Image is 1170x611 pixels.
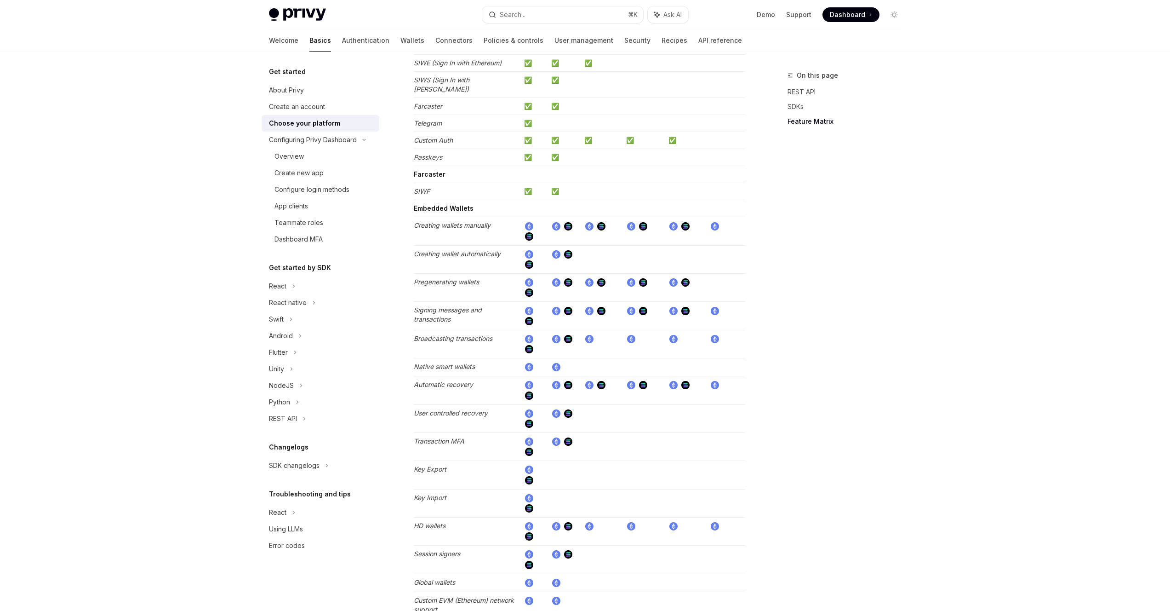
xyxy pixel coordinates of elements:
[414,363,475,370] em: Native smart wallets
[564,381,572,389] img: solana.png
[552,278,560,287] img: ethereum.png
[663,10,682,19] span: Ask AI
[662,29,687,52] a: Recipes
[262,537,379,554] a: Error codes
[624,29,651,52] a: Security
[269,413,297,424] div: REST API
[525,345,533,353] img: solana.png
[414,409,488,417] em: User controlled recovery
[564,522,572,530] img: solana.png
[648,6,688,23] button: Ask AI
[482,6,643,23] button: Search...⌘K
[414,578,455,586] em: Global wallets
[525,532,533,541] img: solana.png
[564,278,572,287] img: solana.png
[414,76,469,93] em: SIWS (Sign In with [PERSON_NAME])
[525,363,533,371] img: ethereum.png
[552,381,560,389] img: ethereum.png
[552,307,560,315] img: ethereum.png
[552,335,560,343] img: ethereum.png
[262,98,379,115] a: Create an account
[525,438,533,446] img: ethereum.png
[525,597,533,605] img: ethereum.png
[525,561,533,569] img: solana.png
[525,222,533,231] img: ethereum.png
[525,307,533,315] img: ethereum.png
[414,102,442,110] em: Farcaster
[564,438,572,446] img: solana.png
[414,380,473,388] em: Automatic recovery
[414,221,491,229] em: Creating wallets manually
[552,550,560,559] img: ethereum.png
[627,278,635,287] img: ethereum.png
[669,307,678,315] img: ethereum.png
[627,335,635,343] img: ethereum.png
[669,222,678,231] img: ethereum.png
[585,522,594,530] img: ethereum.png
[414,465,446,473] em: Key Export
[681,222,690,231] img: solana.png
[269,262,331,273] h5: Get started by SDK
[414,204,474,212] strong: Embedded Wallets
[786,10,811,19] a: Support
[681,278,690,287] img: solana.png
[269,85,304,96] div: About Privy
[274,234,323,245] div: Dashboard MFA
[525,288,533,297] img: solana.png
[597,278,605,287] img: solana.png
[887,7,902,22] button: Toggle dark mode
[698,29,742,52] a: API reference
[269,297,307,308] div: React native
[639,307,647,315] img: solana.png
[639,278,647,287] img: solana.png
[262,181,379,198] a: Configure login methods
[520,115,548,132] td: ✅
[597,307,605,315] img: solana.png
[414,119,442,127] em: Telegram
[548,149,581,166] td: ✅
[552,438,560,446] img: ethereum.png
[414,306,482,323] em: Signing messages and transactions
[585,335,594,343] img: ethereum.png
[269,460,320,471] div: SDK changelogs
[525,260,533,269] img: solana.png
[520,183,548,200] td: ✅
[414,437,464,445] em: Transaction MFA
[274,201,308,212] div: App clients
[627,307,635,315] img: ethereum.png
[262,521,379,537] a: Using LLMs
[552,222,560,231] img: ethereum.png
[414,187,430,195] em: SIWF
[309,29,331,52] a: Basics
[269,314,284,325] div: Swift
[525,466,533,474] img: ethereum.png
[269,507,286,518] div: React
[269,347,288,358] div: Flutter
[269,489,351,500] h5: Troubleshooting and tips
[711,307,719,315] img: ethereum.png
[639,222,647,231] img: solana.png
[665,132,707,149] td: ✅
[669,381,678,389] img: ethereum.png
[564,335,572,343] img: solana.png
[520,98,548,115] td: ✅
[711,222,719,231] img: ethereum.png
[342,29,389,52] a: Authentication
[711,381,719,389] img: ethereum.png
[597,381,605,389] img: solana.png
[414,278,479,286] em: Pregenerating wallets
[435,29,473,52] a: Connectors
[711,335,719,343] img: ethereum.png
[757,10,775,19] a: Demo
[788,114,909,129] a: Feature Matrix
[500,9,525,20] div: Search...
[564,307,572,315] img: solana.png
[628,11,638,18] span: ⌘ K
[274,184,349,195] div: Configure login methods
[525,232,533,241] img: solana.png
[564,550,572,559] img: solana.png
[520,132,548,149] td: ✅
[269,524,303,535] div: Using LLMs
[262,198,379,214] a: App clients
[525,522,533,530] img: ethereum.png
